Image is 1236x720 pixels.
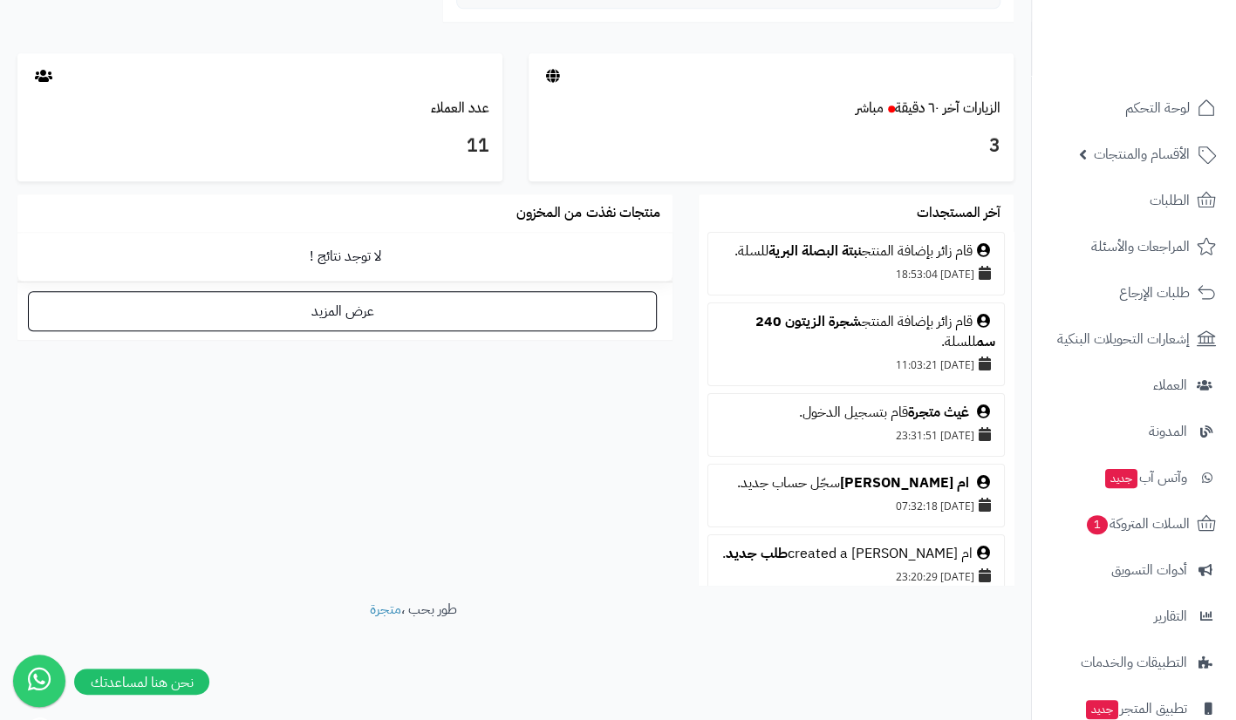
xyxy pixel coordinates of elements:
[908,402,969,423] a: غيث متجرة
[1042,364,1226,406] a: العملاء
[1105,469,1137,488] span: جديد
[431,98,489,119] a: عدد العملاء
[1085,512,1190,536] span: السلات المتروكة
[17,233,673,281] td: لا توجد نتائج !
[1119,281,1190,305] span: طلبات الإرجاع
[1153,373,1187,397] span: العملاء
[717,241,995,262] div: قام زائر بإضافة المنتج للسلة.
[717,352,995,377] div: [DATE] 11:03:21
[516,206,659,221] h3: منتجات نفذت من المخزون
[768,241,862,262] a: نبتة البصلة البرية
[1042,642,1226,683] a: التطبيقات والخدمات
[1117,37,1219,73] img: logo-2.png
[717,544,995,564] div: ام [PERSON_NAME] created a .
[856,98,884,119] small: مباشر
[1150,188,1190,213] span: الطلبات
[1042,595,1226,637] a: التقارير
[1103,465,1187,490] span: وآتس آب
[1042,457,1226,499] a: وآتس آبجديد
[1125,96,1190,120] span: لوحة التحكم
[717,493,995,518] div: [DATE] 07:32:18
[1081,650,1187,675] span: التطبيقات والخدمات
[856,98,1000,119] a: الزيارات آخر ٦٠ دقيقةمباشر
[1042,272,1226,314] a: طلبات الإرجاع
[542,132,1000,161] h3: 3
[1087,515,1109,535] span: 1
[1111,558,1187,582] span: أدوات التسويق
[31,132,489,161] h3: 11
[717,403,995,423] div: قام بتسجيل الدخول.
[717,473,995,493] div: سجّل حساب جديد.
[840,472,969,493] a: ام [PERSON_NAME]
[726,543,788,564] a: طلب جديد
[1042,180,1226,221] a: الطلبات
[1057,327,1190,351] span: إشعارات التحويلات البنكية
[1094,142,1190,166] span: الأقسام والمنتجات
[1091,234,1190,259] span: المراجعات والأسئلة
[1042,87,1226,129] a: لوحة التحكم
[717,312,995,352] div: قام زائر بإضافة المنتج للسلة.
[717,262,995,286] div: [DATE] 18:53:04
[28,291,657,331] a: عرض المزيد
[1154,604,1187,628] span: التقارير
[917,206,1000,221] h3: آخر المستجدات
[1042,549,1226,591] a: أدوات التسويق
[1042,226,1226,268] a: المراجعات والأسئلة
[370,599,401,620] a: متجرة
[717,423,995,447] div: [DATE] 23:31:51
[1042,318,1226,360] a: إشعارات التحويلات البنكية
[1042,503,1226,545] a: السلات المتروكة1
[1042,411,1226,452] a: المدونة
[717,564,995,588] div: [DATE] 23:20:29
[1086,700,1118,719] span: جديد
[1149,419,1187,444] span: المدونة
[755,311,995,352] a: شجرة الزيتون 240 سم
